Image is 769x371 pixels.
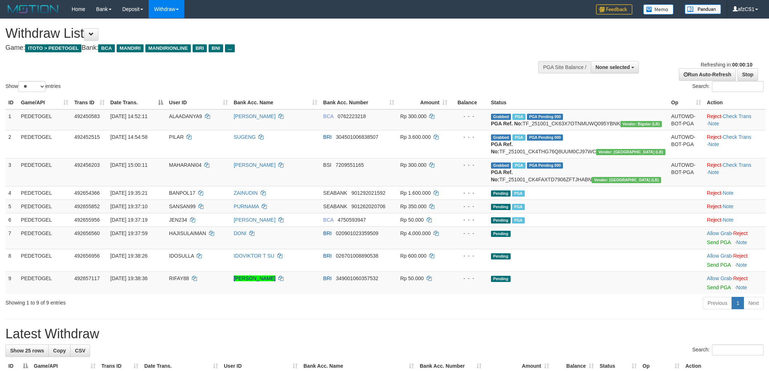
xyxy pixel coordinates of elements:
h4: Game: Bank: [5,44,506,52]
a: Send PGA [707,262,730,268]
span: 492657117 [74,275,100,281]
span: Copy 4750593947 to clipboard [338,217,366,223]
span: Rp 1.600.000 [400,190,431,196]
a: Show 25 rows [5,344,49,357]
label: Search: [692,344,764,355]
span: Pending [491,217,511,223]
td: · · [704,130,766,158]
span: Pending [491,204,511,210]
a: Reject [733,230,748,236]
td: 8 [5,249,18,271]
span: [DATE] 19:35:21 [110,190,148,196]
input: Search: [712,344,764,355]
a: DONI [234,230,246,236]
div: - - - [453,252,485,259]
span: ITOTO > PEDETOGEL [25,44,81,52]
span: Rp 50.000 [400,217,424,223]
td: 4 [5,186,18,199]
td: 6 [5,213,18,226]
a: Reject [707,162,721,168]
th: Bank Acc. Name: activate to sort column ascending [231,96,320,109]
td: PEDETOGEL [18,213,71,226]
span: · [707,253,733,259]
div: - - - [453,133,485,141]
td: TF_251001_CK4FAXTD7906ZFTJHABN [488,158,668,186]
a: Next [744,297,764,309]
th: Status [488,96,668,109]
span: 492450583 [74,113,100,119]
td: PEDETOGEL [18,249,71,271]
span: Copy 901262020706 to clipboard [351,203,385,209]
img: Feedback.jpg [596,4,632,15]
span: [DATE] 19:37:10 [110,203,148,209]
span: Vendor URL: https://dashboard.q2checkout.com/secure [596,149,665,155]
th: ID [5,96,18,109]
span: 492656956 [74,253,100,259]
h1: Latest Withdraw [5,327,764,341]
span: PGA Pending [527,114,563,120]
div: PGA Site Balance / [538,61,591,73]
span: BANPOL17 [169,190,195,196]
span: BSI [323,162,331,168]
td: 3 [5,158,18,186]
span: Pending [491,231,511,237]
button: None selected [591,61,639,73]
span: 492456203 [74,162,100,168]
span: Marked by afzCS1 [512,134,525,141]
td: PEDETOGEL [18,199,71,213]
span: MAHARANI04 [169,162,201,168]
a: Note [736,262,747,268]
span: 492452515 [74,134,100,140]
a: ZAINUDIN [234,190,258,196]
span: SANSAN99 [169,203,196,209]
span: JEN234 [169,217,187,223]
td: PEDETOGEL [18,226,71,249]
span: 492655956 [74,217,100,223]
span: Vendor URL: https://dashboard.q2checkout.com/secure [592,177,661,183]
td: 7 [5,226,18,249]
a: IDOVIKTOR T SU [234,253,274,259]
span: IDOSULLA [169,253,194,259]
span: Copy 0762223218 to clipboard [338,113,366,119]
span: SEABANK [323,203,347,209]
span: 492655852 [74,203,100,209]
span: CSV [75,348,85,354]
span: Copy 026701008890538 to clipboard [336,253,378,259]
a: Check Trans [723,134,752,140]
th: User ID: activate to sort column ascending [166,96,231,109]
a: Previous [703,297,732,309]
div: - - - [453,275,485,282]
a: Copy [48,344,71,357]
a: Note [723,203,734,209]
span: PGA Pending [527,134,563,141]
th: Balance [450,96,488,109]
span: BRI [323,253,331,259]
span: PGA Pending [527,162,563,169]
a: [PERSON_NAME] [234,113,275,119]
span: PILAR [169,134,184,140]
td: · [704,226,766,249]
span: · [707,275,733,281]
th: Op: activate to sort column ascending [668,96,704,109]
td: · [704,199,766,213]
td: · · [704,158,766,186]
span: Copy 349001060357532 to clipboard [336,275,378,281]
span: ALAADANYA9 [169,113,202,119]
a: [PERSON_NAME] [234,162,275,168]
th: Action [704,96,766,109]
select: Showentries [18,81,45,92]
td: · [704,271,766,294]
span: Copy 304501006838507 to clipboard [336,134,378,140]
span: Marked by afzCS1 [512,162,525,169]
a: Run Auto-Refresh [679,68,736,81]
a: SUGENG [234,134,256,140]
th: Amount: activate to sort column ascending [397,96,450,109]
input: Search: [712,81,764,92]
th: Bank Acc. Number: activate to sort column ascending [320,96,397,109]
span: Vendor URL: https://dashboard.q2checkout.com/secure [620,121,662,127]
span: Grabbed [491,162,511,169]
a: Reject [707,134,721,140]
span: BRI [323,230,331,236]
span: None selected [596,64,630,70]
span: Show 25 rows [10,348,44,354]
